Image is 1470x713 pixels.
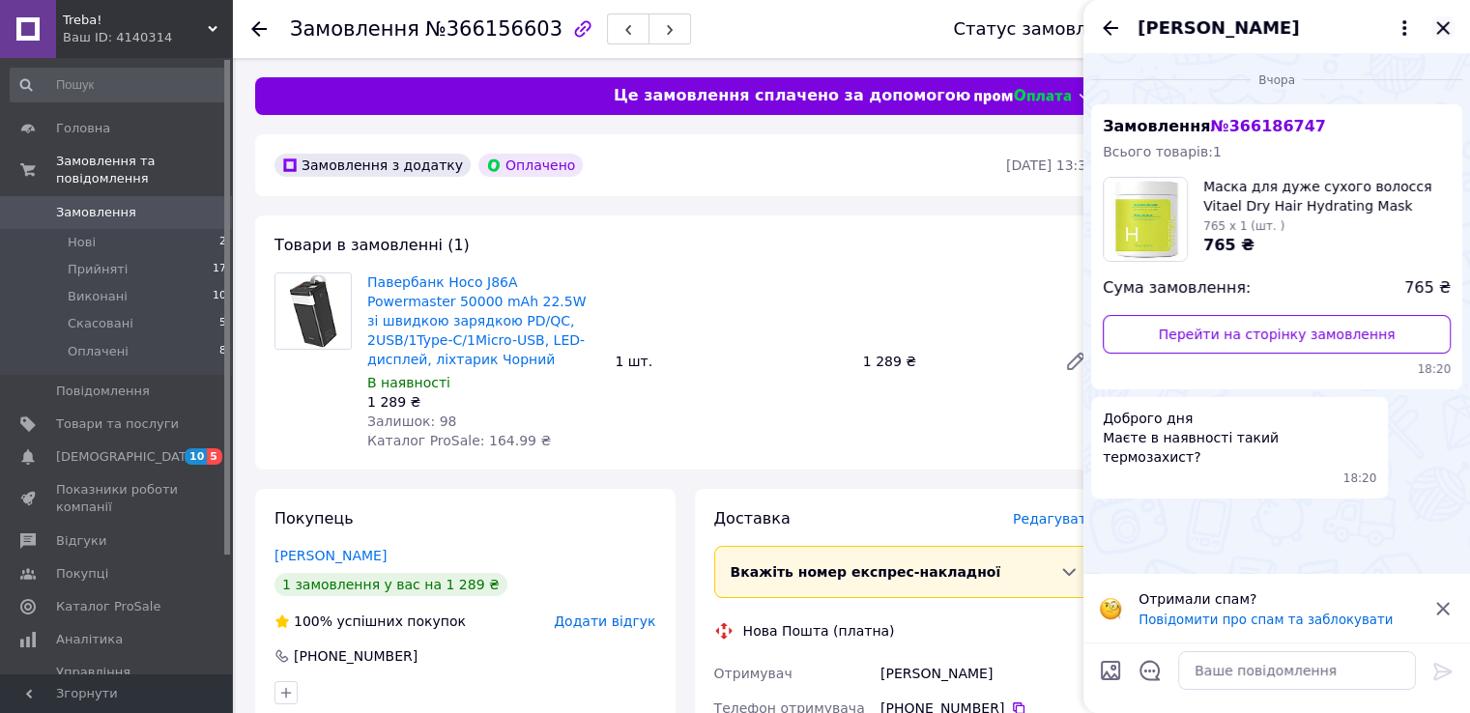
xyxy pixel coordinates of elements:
[219,315,226,332] span: 5
[274,509,354,528] span: Покупець
[367,274,586,367] a: Павербанк Hoco J86A Powermaster 50000 mAh 22.5W зі швидкою зарядкою PD/QC, 2USB/1Type-C/1Micro-US...
[1103,144,1222,159] span: Всього товарів: 1
[714,666,793,681] span: Отримувач
[1006,157,1095,173] time: [DATE] 13:32
[554,613,655,629] span: Додати відгук
[68,234,96,251] span: Нові
[68,261,128,278] span: Прийняті
[213,261,226,278] span: 17
[251,19,267,39] div: Повернутися назад
[425,17,562,41] span: №366156603
[1091,70,1462,89] div: 11.10.2025
[738,621,900,641] div: Нова Пошта (платна)
[1056,342,1095,381] a: Редагувати
[607,348,854,375] div: 1 шт.
[478,154,583,177] div: Оплачено
[1139,613,1393,627] button: Повідомити про спам та заблокувати
[68,288,128,305] span: Виконані
[1103,361,1451,378] span: 18:20 11.10.2025
[1099,16,1122,40] button: Назад
[274,573,507,596] div: 1 замовлення у вас на 1 289 ₴
[1099,597,1122,620] img: :face_with_monocle:
[274,154,471,177] div: Замовлення з додатку
[274,612,466,631] div: успішних покупок
[56,383,150,400] span: Повідомлення
[275,273,351,349] img: Павербанк Hoco J86A Powermaster 50000 mAh 22.5W зі швидкою зарядкою PD/QC, 2USB/1Type-C/1Micro-US...
[294,613,332,629] span: 100%
[290,17,419,41] span: Замовлення
[877,656,1099,691] div: [PERSON_NAME]
[367,392,599,412] div: 1 289 ₴
[714,509,791,528] span: Доставка
[1103,277,1251,299] span: Сума замовлення:
[292,646,419,666] div: [PHONE_NUMBER]
[56,204,136,221] span: Замовлення
[855,348,1049,375] div: 1 289 ₴
[56,120,110,137] span: Головна
[56,153,232,187] span: Замовлення та повідомлення
[56,631,123,648] span: Аналітика
[1203,177,1451,215] span: Маска для дуже сухого волосся Vitael Dry Hair Hydrating Mask 1000 мл для глибокого зволоження і в...
[68,343,129,360] span: Оплачені
[56,565,108,583] span: Покупці
[1138,658,1163,683] button: Відкрити шаблони відповідей
[274,236,470,254] span: Товари в замовленні (1)
[1103,315,1451,354] a: Перейти на сторінку замовлення
[1103,409,1376,467] span: Доброго дня Маєте в наявності такий термозахист?
[367,433,551,448] span: Каталог ProSale: 164.99 ₴
[56,598,160,615] span: Каталог ProSale
[56,481,179,516] span: Показники роботи компанії
[219,343,226,360] span: 8
[68,315,133,332] span: Скасовані
[1139,589,1420,609] p: Отримали спам?
[1103,117,1326,135] span: Замовлення
[1138,15,1299,41] span: [PERSON_NAME]
[10,68,228,102] input: Пошук
[1431,16,1455,40] button: Закрити
[953,19,1131,39] div: Статус замовлення
[56,664,179,699] span: Управління сайтом
[185,448,207,465] span: 10
[207,448,222,465] span: 5
[219,234,226,251] span: 2
[367,375,450,390] span: В наявності
[56,532,106,550] span: Відгуки
[1104,178,1187,261] img: 6860867805_w160_h160_maska-dlya-duzhe.jpg
[1251,72,1303,89] span: Вчора
[56,415,179,433] span: Товари та послуги
[1013,511,1095,527] span: Редагувати
[274,548,387,563] a: [PERSON_NAME]
[1138,15,1416,41] button: [PERSON_NAME]
[63,12,208,29] span: Treba!
[1203,219,1284,233] span: 765 x 1 (шт. )
[56,448,199,466] span: [DEMOGRAPHIC_DATA]
[367,414,456,429] span: Залишок: 98
[1210,117,1325,135] span: № 366186747
[1343,471,1377,487] span: 18:20 11.10.2025
[213,288,226,305] span: 10
[614,85,970,107] span: Це замовлення сплачено за допомогою
[63,29,232,46] div: Ваш ID: 4140314
[1203,236,1254,254] span: 765 ₴
[1404,277,1451,299] span: 765 ₴
[731,564,1001,580] span: Вкажіть номер експрес-накладної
